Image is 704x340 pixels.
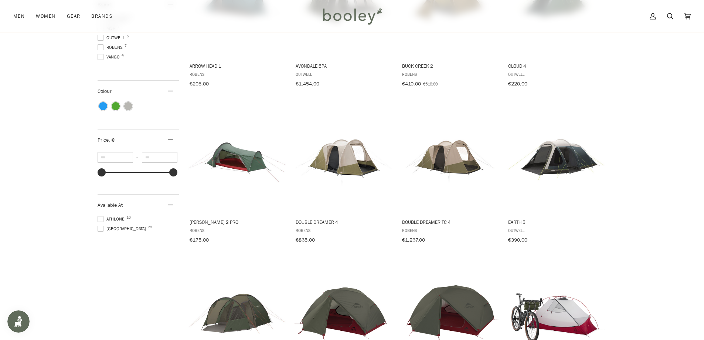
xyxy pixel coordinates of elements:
span: €410.00 [402,80,421,87]
span: Robens [402,227,498,233]
span: 25 [148,225,152,229]
input: Minimum value [98,152,133,163]
span: Robens [190,227,285,233]
span: [GEOGRAPHIC_DATA] [98,225,148,232]
img: Outwell Earth 5 - Booley Galway [507,109,605,207]
span: Robens [98,44,125,51]
span: Arrow Head 1 [190,63,285,69]
iframe: Button to open loyalty program pop-up [7,310,30,333]
span: Robens [402,71,498,77]
span: €390.00 [508,236,527,243]
span: Robens [190,71,285,77]
span: Double Dreamer 4 [296,219,391,225]
span: Colour: Blue [99,102,107,110]
span: Robens [296,227,391,233]
a: Double Dreamer TC 4 [401,102,499,246]
span: Women [36,13,55,20]
span: Vango [98,54,122,60]
span: Outwell [508,227,604,233]
span: Available At [98,202,123,209]
img: Robens Double Dreamer TC 4 - Booley Galway [401,109,499,207]
span: Avondale 6PA [296,63,391,69]
span: Colour: Green [112,102,120,110]
span: Outwell [98,34,127,41]
span: Price [98,137,115,144]
span: Brands [91,13,113,20]
span: Earth 5 [508,219,604,225]
span: Buck Creek 2 [402,63,498,69]
span: , € [109,137,115,144]
img: Robens Double Dreamer 4 Sand / Green - Booley Galway [295,109,392,207]
input: Maximum value [142,152,177,163]
span: Outwell [508,71,604,77]
span: €510.00 [423,81,438,87]
span: Athlone [98,216,127,222]
a: Earth 5 [507,102,605,246]
span: €1,267.00 [402,236,425,243]
span: Outwell [296,71,391,77]
span: Colour [98,88,117,95]
span: Double Dreamer TC 4 [402,219,498,225]
span: 5 [127,34,129,38]
span: 10 [126,216,131,219]
span: €175.00 [190,236,209,243]
span: 4 [122,54,124,57]
span: Men [13,13,25,20]
span: [PERSON_NAME] 2 Pro [190,219,285,225]
span: 7 [125,44,127,48]
span: €220.00 [508,80,527,87]
span: Colour: Grey [124,102,132,110]
span: Cloud 4 [508,63,604,69]
span: €205.00 [190,80,209,87]
img: Booley [320,6,384,27]
span: €1,454.00 [296,80,319,87]
span: Gear [67,13,81,20]
img: Robens Cress 2 Pro Green - Booley Galway [188,109,286,207]
span: €865.00 [296,236,315,243]
span: – [133,154,142,161]
a: Cress 2 Pro [188,102,286,246]
a: Double Dreamer 4 [295,102,392,246]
